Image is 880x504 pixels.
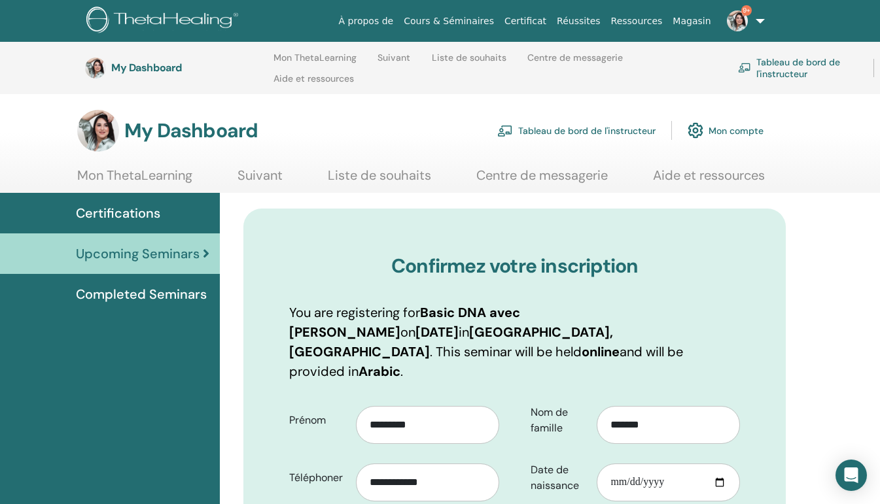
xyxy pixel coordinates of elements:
img: chalkboard-teacher.svg [738,63,751,73]
a: Ressources [606,9,668,33]
a: Aide et ressources [273,73,354,94]
label: Prénom [279,408,356,433]
b: Basic DNA avec [PERSON_NAME] [289,304,520,341]
b: [DATE] [415,324,459,341]
a: Aide et ressources [653,167,765,193]
img: default.jpg [77,110,119,152]
span: Completed Seminars [76,284,207,304]
p: You are registering for on in . This seminar will be held and will be provided in . [289,303,740,381]
span: 9+ [741,5,752,16]
img: cog.svg [688,119,703,141]
a: Certificat [499,9,552,33]
a: Cours & Séminaires [398,9,499,33]
label: Téléphoner [279,465,356,490]
a: Mon compte [688,116,764,144]
a: Tableau de bord de l'instructeur [738,54,858,82]
a: Liste de souhaits [328,167,431,193]
img: default.jpg [727,10,748,31]
a: Suivant [378,52,410,73]
img: logo.png [86,7,243,36]
h3: My Dashboard [124,119,258,143]
a: Mon ThetaLearning [273,52,357,73]
a: Réussites [552,9,605,33]
b: [GEOGRAPHIC_DATA], [GEOGRAPHIC_DATA] [289,324,613,360]
img: default.jpg [85,58,106,78]
a: Liste de souhaits [432,52,506,73]
a: Tableau de bord de l'instructeur [497,116,656,144]
a: Centre de messagerie [527,52,623,73]
span: Upcoming Seminars [76,244,200,263]
img: chalkboard-teacher.svg [497,125,513,137]
a: À propos de [334,9,399,33]
b: Arabic [359,363,400,380]
div: Open Intercom Messenger [836,460,867,491]
label: Nom de famille [521,400,597,441]
a: Centre de messagerie [476,167,608,193]
h3: Confirmez votre inscription [289,254,740,278]
span: Certifications [76,203,160,223]
b: online [582,343,620,360]
label: Date de naissance [521,458,597,498]
a: Suivant [238,167,283,193]
a: Magasin [667,9,716,33]
h3: My Dashboard [111,61,242,74]
a: Mon ThetaLearning [77,167,192,193]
